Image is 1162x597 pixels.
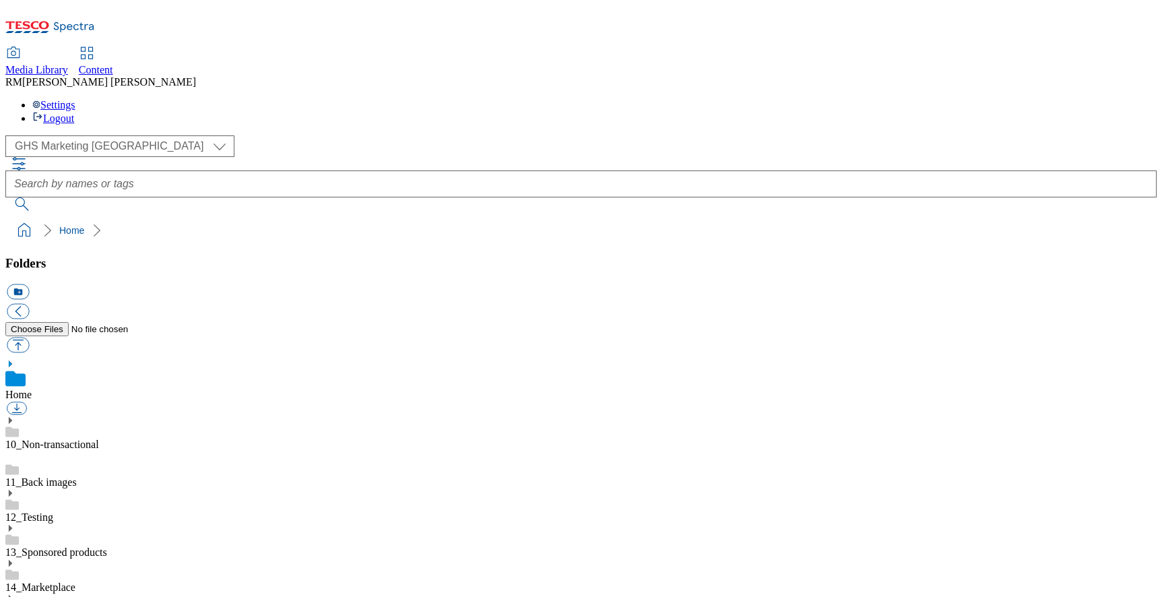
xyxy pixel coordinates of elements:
input: Search by names or tags [5,170,1157,197]
a: Home [5,389,32,400]
a: 12_Testing [5,511,53,523]
a: Logout [32,113,74,124]
span: RM [5,76,22,88]
a: Home [59,225,84,236]
a: 14_Marketplace [5,582,75,593]
a: 11_Back images [5,476,77,488]
nav: breadcrumb [5,218,1157,243]
h3: Folders [5,256,1157,271]
a: 10_Non-transactional [5,439,99,450]
a: Content [79,48,113,76]
a: 13_Sponsored products [5,546,107,558]
a: Media Library [5,48,68,76]
span: Content [79,64,113,75]
span: [PERSON_NAME] [PERSON_NAME] [22,76,196,88]
a: Settings [32,99,75,111]
span: Media Library [5,64,68,75]
a: home [13,220,35,241]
